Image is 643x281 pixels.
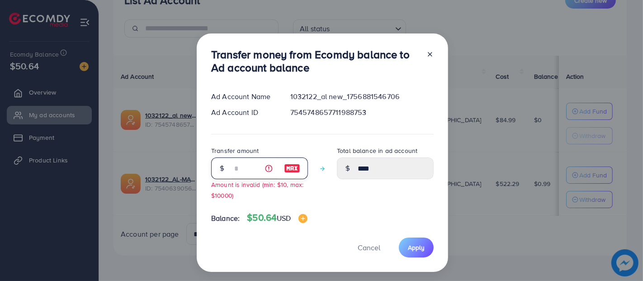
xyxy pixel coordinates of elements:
h4: $50.64 [247,212,307,224]
button: Cancel [346,238,392,257]
div: 1032122_al new_1756881546706 [283,91,441,102]
h3: Transfer money from Ecomdy balance to Ad account balance [211,48,419,74]
img: image [284,163,300,174]
label: Total balance in ad account [337,146,417,155]
span: Apply [408,243,425,252]
div: 7545748657711988753 [283,107,441,118]
span: Cancel [358,243,380,252]
div: Ad Account Name [204,91,283,102]
img: image [298,214,307,223]
span: USD [277,213,291,223]
div: Ad Account ID [204,107,283,118]
small: Amount is invalid (min: $10, max: $10000) [211,180,303,199]
span: Balance: [211,213,240,224]
label: Transfer amount [211,146,259,155]
button: Apply [399,238,434,257]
